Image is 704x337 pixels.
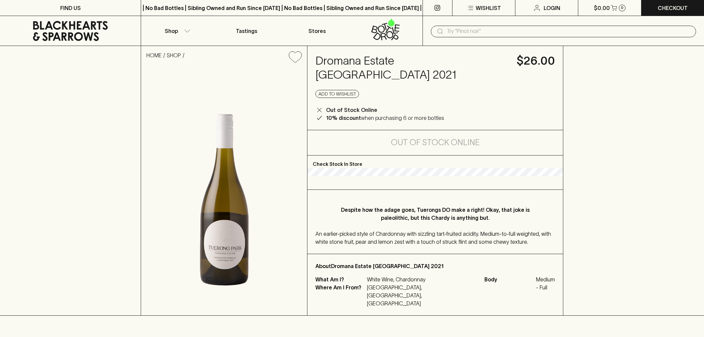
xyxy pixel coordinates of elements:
p: Out of Stock Online [326,106,377,114]
h4: $26.00 [517,54,555,68]
p: White Wine, Chardonnay [367,275,476,283]
p: What Am I? [315,275,365,283]
button: Shop [141,16,211,46]
p: About Dromana Estate [GEOGRAPHIC_DATA] 2021 [315,262,555,270]
h4: Dromana Estate [GEOGRAPHIC_DATA] 2021 [315,54,509,82]
p: $0.00 [594,4,610,12]
img: 28059.png [141,68,307,315]
p: when purchasing 6 or more bottles [326,114,444,122]
button: Add to wishlist [286,49,304,66]
input: Try "Pinot noir" [447,26,691,37]
a: Tastings [212,16,282,46]
p: FIND US [60,4,81,12]
p: Tastings [236,27,257,35]
span: Medium - Full [536,275,555,291]
button: Add to wishlist [315,90,359,98]
p: Checkout [658,4,688,12]
b: 10% discount [326,115,361,121]
p: Shop [165,27,178,35]
p: Stores [308,27,326,35]
p: Despite how the adage goes, Tuerongs DO make a right! Okay, that joke is paleolithic, but this Ch... [329,206,542,222]
a: SHOP [167,52,181,58]
span: An earlier-picked style of Chardonnay with sizzling tart-fruited acidity. Medium-to-full weighted... [315,231,551,245]
p: 0 [621,6,623,10]
p: Check Stock In Store [307,156,563,168]
span: Body [484,275,534,291]
p: [GEOGRAPHIC_DATA], [GEOGRAPHIC_DATA], [GEOGRAPHIC_DATA] [367,283,476,307]
p: Wishlist [476,4,501,12]
h5: Out of Stock Online [391,137,480,148]
a: Stores [282,16,352,46]
p: Login [544,4,560,12]
a: HOME [146,52,162,58]
p: Where Am I From? [315,283,365,307]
